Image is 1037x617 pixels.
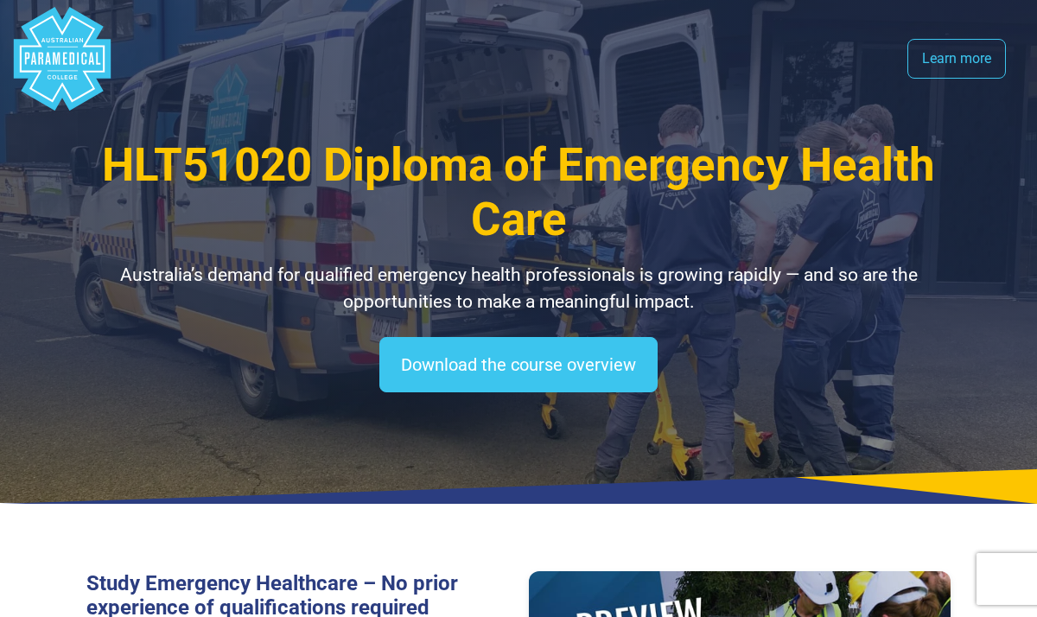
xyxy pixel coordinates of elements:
[86,262,951,316] p: Australia’s demand for qualified emergency health professionals is growing rapidly — and so are t...
[907,39,1006,79] a: Learn more
[102,138,935,246] span: HLT51020 Diploma of Emergency Health Care
[379,337,658,392] a: Download the course overview
[10,7,114,111] div: Australian Paramedical College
